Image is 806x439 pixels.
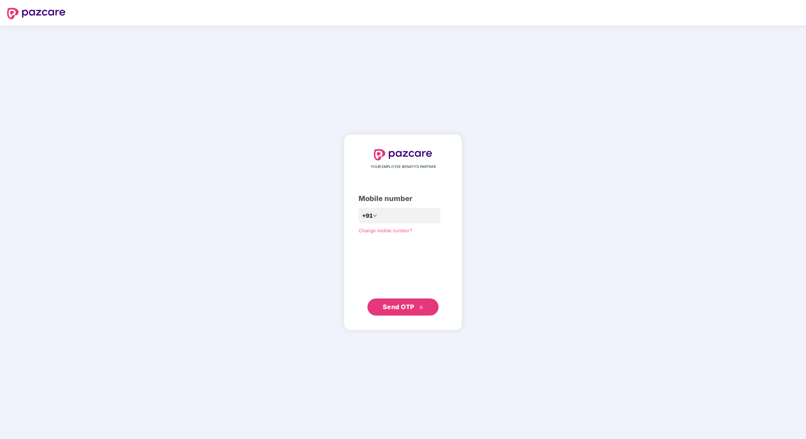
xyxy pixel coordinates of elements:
[359,228,412,233] a: Change mobile number?
[7,8,65,19] img: logo
[371,164,436,170] span: YOUR EMPLOYEE BENEFITS PARTNER
[419,305,424,310] span: double-right
[367,298,439,316] button: Send OTPdouble-right
[374,149,432,160] img: logo
[359,193,447,204] div: Mobile number
[383,303,414,311] span: Send OTP
[373,213,377,218] span: down
[362,211,373,220] span: +91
